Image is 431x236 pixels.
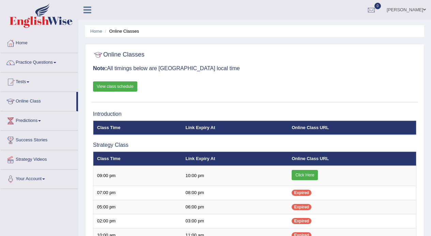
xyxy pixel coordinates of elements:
[0,53,78,70] a: Practice Questions
[0,150,78,167] a: Strategy Videos
[374,3,381,9] span: 0
[292,218,311,224] span: Expired
[103,28,139,34] li: Online Classes
[93,65,107,71] b: Note:
[182,152,288,166] th: Link Expiry At
[0,73,78,90] a: Tests
[182,166,288,186] td: 10:00 pm
[0,111,78,128] a: Predictions
[292,204,311,210] span: Expired
[93,50,144,60] h2: Online Classes
[93,214,182,229] td: 02:00 pm
[93,142,416,148] h3: Strategy Class
[182,214,288,229] td: 03:00 pm
[182,200,288,214] td: 06:00 pm
[0,92,76,109] a: Online Class
[90,29,102,34] a: Home
[93,186,182,200] td: 07:00 pm
[93,111,416,117] h3: Introduction
[292,190,311,196] span: Expired
[182,186,288,200] td: 08:00 pm
[93,152,182,166] th: Class Time
[292,170,318,180] a: Click Here
[288,121,416,135] th: Online Class URL
[288,152,416,166] th: Online Class URL
[93,166,182,186] td: 09:00 pm
[93,121,182,135] th: Class Time
[93,81,137,92] a: View class schedule
[93,65,416,72] h3: All timings below are [GEOGRAPHIC_DATA] local time
[0,34,78,51] a: Home
[182,121,288,135] th: Link Expiry At
[0,170,78,187] a: Your Account
[0,131,78,148] a: Success Stories
[93,200,182,214] td: 05:00 pm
